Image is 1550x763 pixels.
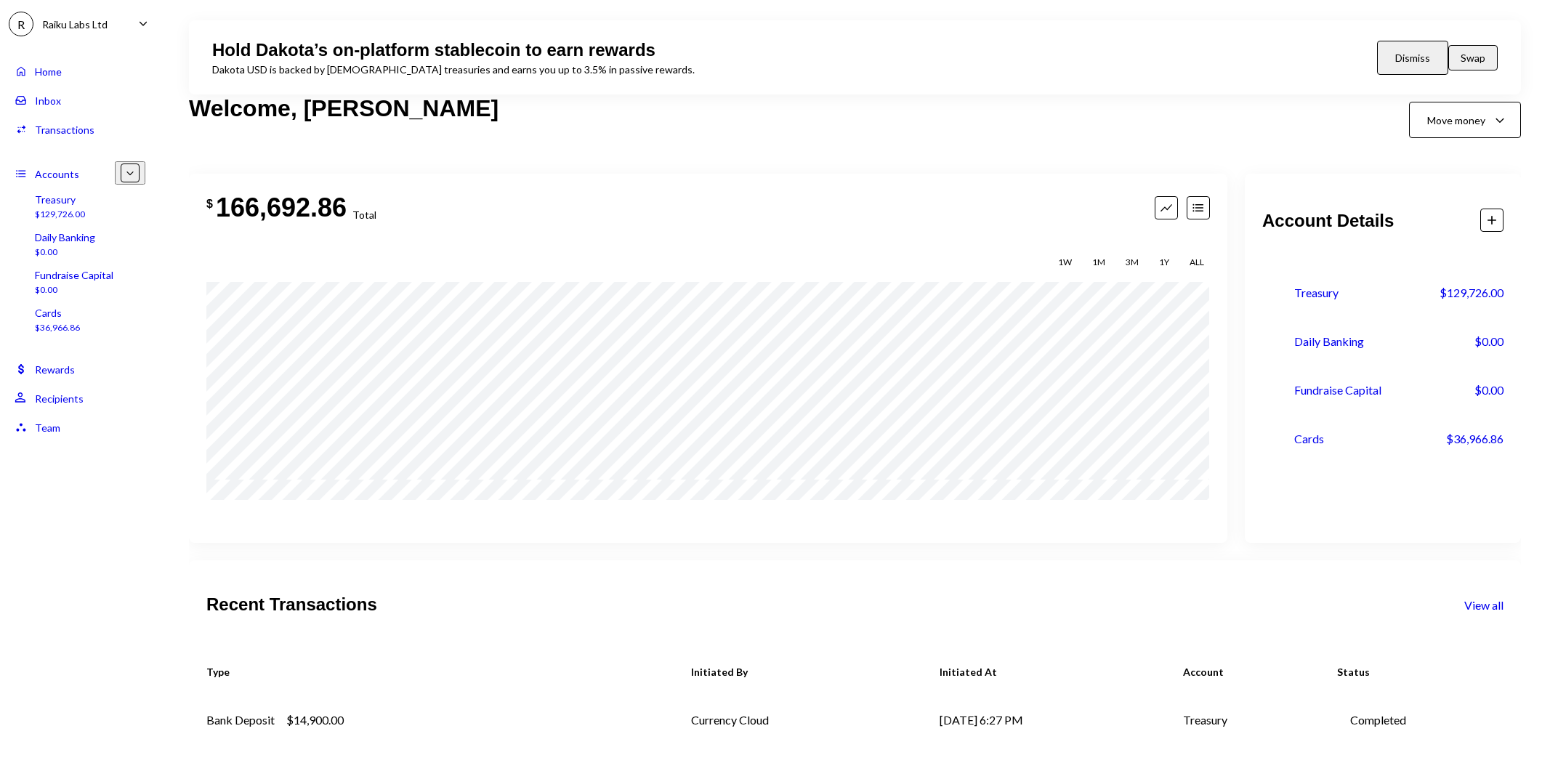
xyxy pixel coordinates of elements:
[35,94,61,107] div: Inbox
[9,189,151,224] a: Treasury$129,726.00
[1262,209,1394,233] h2: Account Details
[189,94,498,123] h1: Welcome, [PERSON_NAME]
[1245,366,1521,413] a: Fundraise Capital$0.00
[1120,251,1145,273] div: 3M
[9,12,33,36] div: R
[35,284,113,296] div: $0.00
[35,65,62,78] div: Home
[1440,284,1503,302] div: $129,726.00
[206,592,377,616] h2: Recent Transactions
[1320,648,1521,696] th: Status
[1052,251,1078,273] div: 1W
[1464,597,1503,612] a: View all
[9,86,151,113] a: Inbox
[1474,333,1503,350] div: $0.00
[35,168,79,180] div: Accounts
[35,322,80,334] div: $36,966.86
[1245,414,1521,462] a: Cards$36,966.86
[674,696,921,744] td: Currency Cloud
[1166,696,1319,744] td: Treasury
[9,384,151,411] a: Recipients
[1166,648,1319,696] th: Account
[9,355,151,381] a: Rewards
[9,302,151,337] a: Cards$36,966.86
[1464,598,1503,612] div: View all
[1294,432,1324,445] div: Cards
[352,209,376,221] div: Total
[1153,251,1175,273] div: 1Y
[1294,286,1339,299] div: Treasury
[1350,711,1406,729] div: Completed
[1086,251,1111,273] div: 1M
[35,269,113,281] div: Fundraise Capital
[1184,251,1210,273] div: ALL
[1245,268,1521,316] a: Treasury$129,726.00
[206,197,213,211] div: $
[35,392,84,405] div: Recipients
[922,648,1166,696] th: Initiated At
[1474,381,1503,399] div: $0.00
[35,231,95,243] div: Daily Banking
[1294,334,1364,348] div: Daily Banking
[35,246,95,259] div: $0.00
[1448,45,1498,70] button: Swap
[189,648,674,696] th: Type
[212,38,655,62] div: Hold Dakota’s on-platform stablecoin to earn rewards
[206,711,275,729] div: Bank Deposit
[1377,41,1448,75] button: Dismiss
[42,18,108,31] div: Raiku Labs Ltd
[212,62,695,77] div: Dakota USD is backed by [DEMOGRAPHIC_DATA] treasuries and earns you up to 3.5% in passive rewards.
[9,57,151,84] a: Home
[1294,383,1381,397] div: Fundraise Capital
[922,696,1166,744] td: [DATE] 6:27 PM
[35,124,94,136] div: Transactions
[1245,317,1521,365] a: Daily Banking$0.00
[674,648,921,696] th: Initiated By
[35,193,85,206] div: Treasury
[9,160,151,186] a: Accounts
[35,421,60,434] div: Team
[9,413,151,440] a: Team
[35,209,85,221] div: $129,726.00
[9,227,151,262] a: Daily Banking$0.00
[9,116,151,142] a: Transactions
[9,265,151,299] a: Fundraise Capital$0.00
[286,711,344,729] div: $14,900.00
[1446,430,1503,448] div: $36,966.86
[35,363,75,376] div: Rewards
[35,307,80,319] div: Cards
[1409,102,1521,138] button: Move money
[216,191,347,224] div: 166,692.86
[1427,113,1485,128] div: Move money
